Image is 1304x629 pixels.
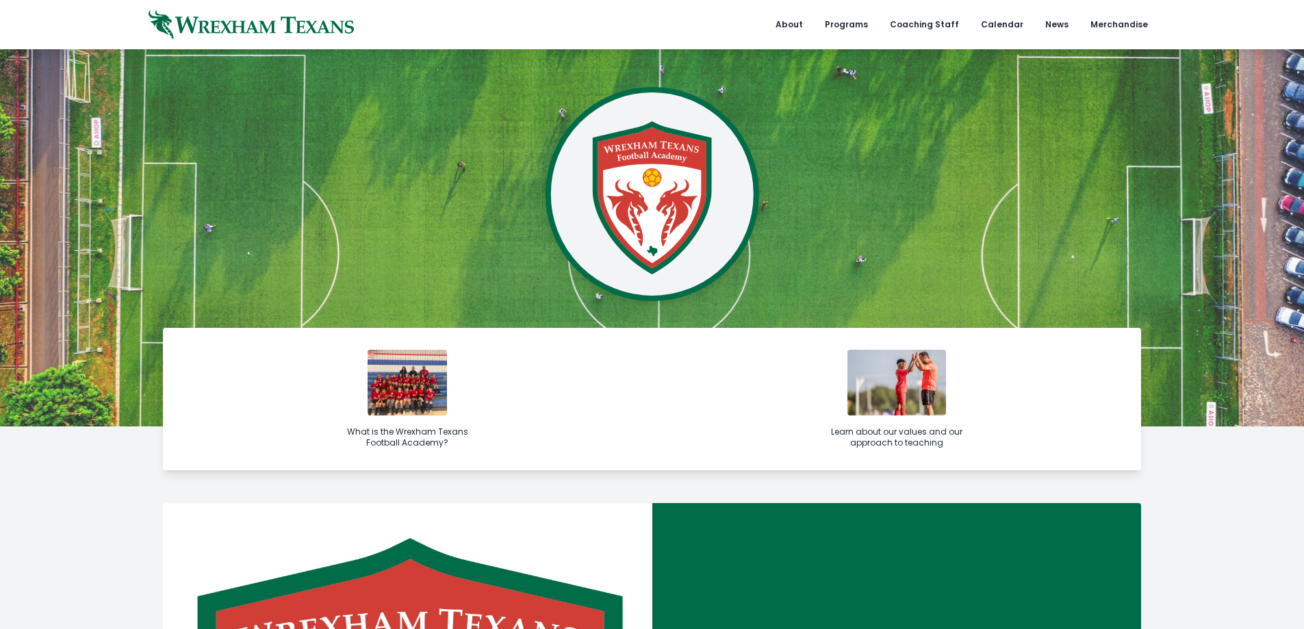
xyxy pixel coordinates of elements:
[163,328,652,470] a: What is the Wrexham Texans Football Academy?
[342,426,473,448] div: What is the Wrexham Texans Football Academy?
[652,328,1141,470] a: Learn about our values and our approach to teaching
[368,350,447,415] img: img_6398-1731961969.jpg
[847,350,946,415] img: with-player.jpg
[831,426,962,448] div: Learn about our values and our approach to teaching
